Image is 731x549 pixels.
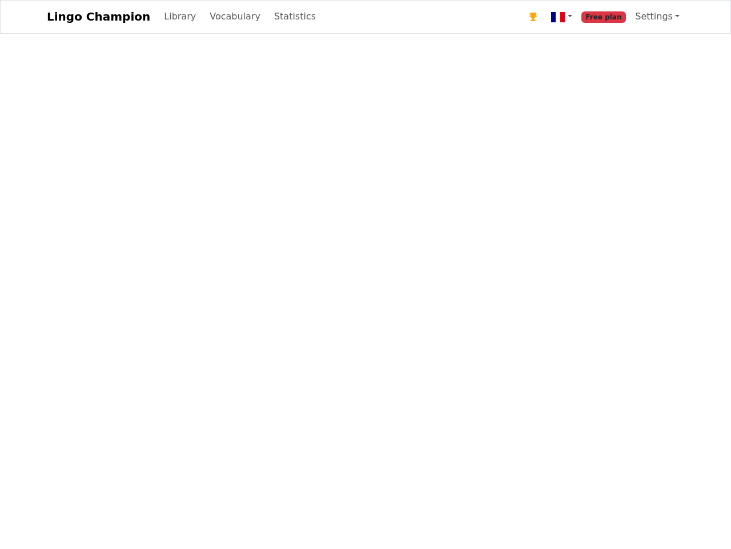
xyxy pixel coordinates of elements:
[577,5,631,29] a: Free plan
[551,10,565,24] img: fr.svg
[205,5,265,28] a: Vocabulary
[159,5,200,28] a: Library
[270,5,320,28] a: Statistics
[47,5,150,28] a: Lingo Champion
[630,5,684,28] a: Settings
[581,11,626,23] span: Free plan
